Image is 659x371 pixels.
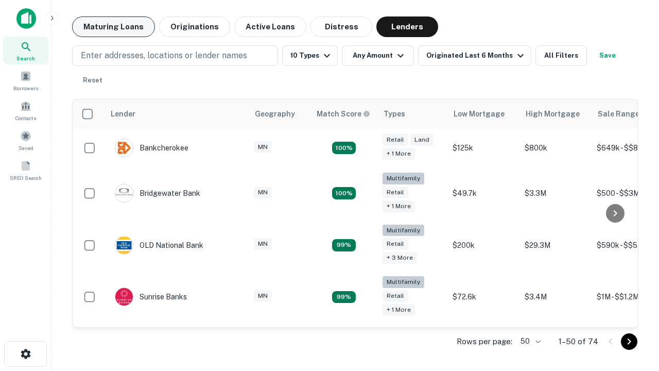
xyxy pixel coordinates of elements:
[608,256,659,305] iframe: Chat Widget
[332,187,356,199] div: Matching Properties: 20, hasApolloMatch: undefined
[383,290,408,302] div: Retail
[526,108,580,120] div: High Mortgage
[383,304,415,316] div: + 1 more
[72,16,155,37] button: Maturing Loans
[3,96,48,124] a: Contacts
[111,108,135,120] div: Lender
[447,128,519,167] td: $125k
[519,167,592,220] td: $3.3M
[115,184,200,203] div: Bridgewater Bank
[3,66,48,94] a: Borrowers
[559,335,598,348] p: 1–50 of 74
[418,45,531,66] button: Originated Last 6 Months
[598,108,639,120] div: Sale Range
[115,139,188,157] div: Bankcherokee
[317,108,370,120] div: Capitalize uses an advanced AI algorithm to match your search with the best lender. The match sco...
[457,335,512,348] p: Rows per page:
[105,99,249,128] th: Lender
[383,134,408,146] div: Retail
[519,220,592,272] td: $29.3M
[376,16,438,37] button: Lenders
[115,236,203,255] div: OLD National Bank
[383,200,415,212] div: + 1 more
[519,271,592,323] td: $3.4M
[519,99,592,128] th: High Mortgage
[426,49,527,62] div: Originated Last 6 Months
[3,37,48,64] a: Search
[81,49,247,62] p: Enter addresses, locations or lender names
[115,184,133,202] img: picture
[332,239,356,251] div: Matching Properties: 11, hasApolloMatch: undefined
[76,70,109,91] button: Reset
[535,45,587,66] button: All Filters
[16,8,36,29] img: capitalize-icon.png
[15,114,36,122] span: Contacts
[234,16,306,37] button: Active Loans
[254,187,272,198] div: MN
[383,252,417,264] div: + 3 more
[516,334,542,349] div: 50
[115,139,133,157] img: picture
[591,45,624,66] button: Save your search to get updates of matches that match your search criteria.
[383,225,424,237] div: Multifamily
[3,156,48,184] a: SREO Search
[454,108,505,120] div: Low Mortgage
[255,108,295,120] div: Geography
[72,45,278,66] button: Enter addresses, locations or lender names
[282,45,338,66] button: 10 Types
[254,290,272,302] div: MN
[447,167,519,220] td: $49.7k
[310,16,372,37] button: Distress
[159,16,230,37] button: Originations
[383,187,408,198] div: Retail
[383,276,424,288] div: Multifamily
[621,333,637,350] button: Go to next page
[310,99,377,128] th: Capitalize uses an advanced AI algorithm to match your search with the best lender. The match sco...
[383,238,408,250] div: Retail
[384,108,405,120] div: Types
[519,128,592,167] td: $800k
[447,99,519,128] th: Low Mortgage
[115,237,133,254] img: picture
[447,220,519,272] td: $200k
[19,144,33,152] span: Saved
[332,142,356,154] div: Matching Properties: 16, hasApolloMatch: undefined
[115,288,187,306] div: Sunrise Banks
[342,45,414,66] button: Any Amount
[377,99,447,128] th: Types
[447,271,519,323] td: $72.6k
[115,288,133,306] img: picture
[383,173,424,184] div: Multifamily
[10,174,42,182] span: SREO Search
[332,291,356,303] div: Matching Properties: 11, hasApolloMatch: undefined
[249,99,310,128] th: Geography
[16,54,35,62] span: Search
[13,84,38,92] span: Borrowers
[3,126,48,154] a: Saved
[254,141,272,153] div: MN
[383,148,415,160] div: + 1 more
[254,238,272,250] div: MN
[317,108,368,120] h6: Match Score
[410,134,433,146] div: Land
